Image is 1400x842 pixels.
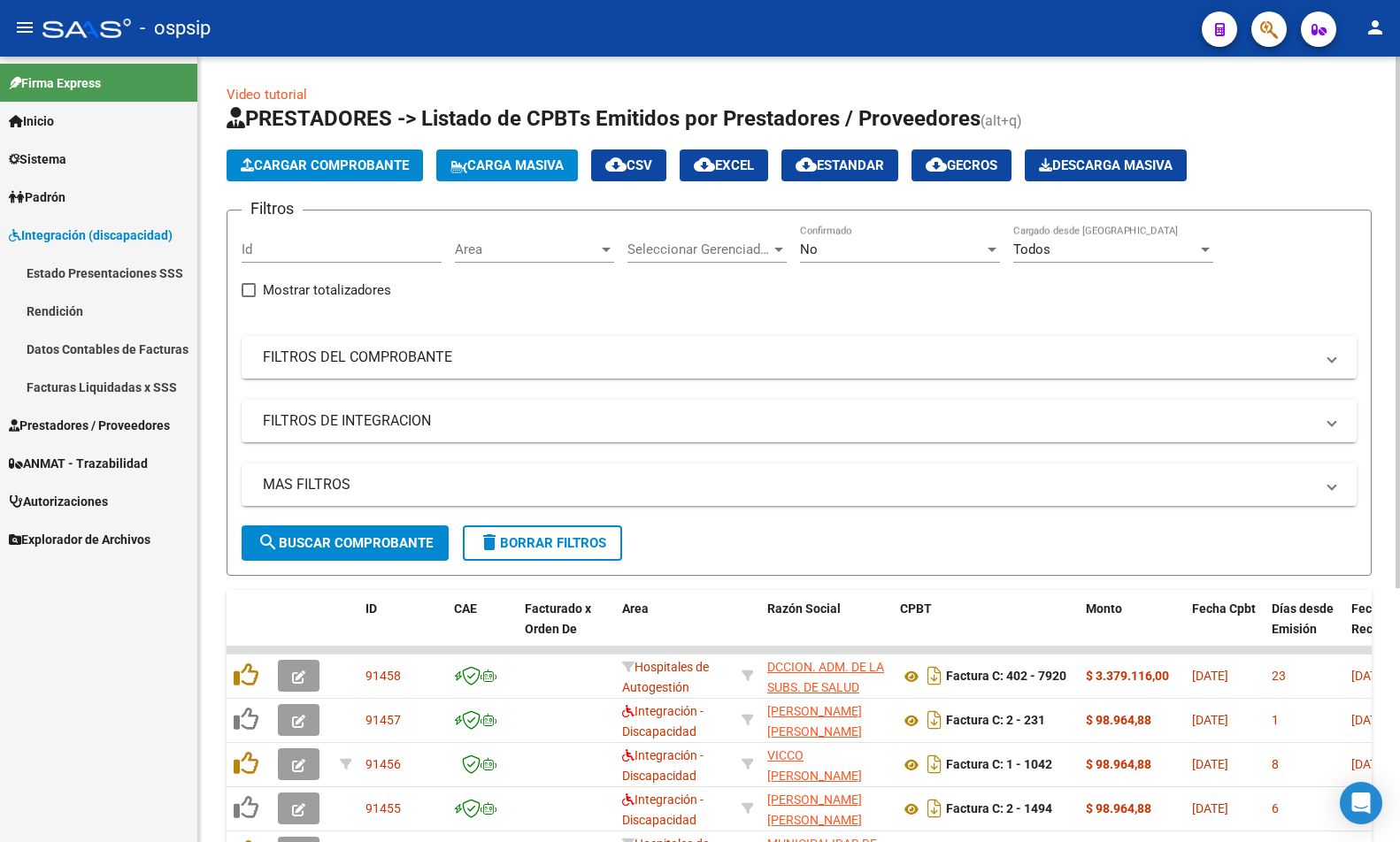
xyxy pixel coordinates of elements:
[9,226,173,245] span: Integración (discapacidad)
[479,535,606,551] span: Borrar Filtros
[1013,241,1050,257] span: Todos
[767,790,886,827] div: 27222660330
[946,714,1045,728] strong: Factura C: 2 - 231
[1351,757,1388,771] span: [DATE]
[9,492,108,511] span: Autorizaciones
[242,463,1357,506] mat-expansion-panel-header: MAS FILTROS
[605,154,627,175] mat-icon: cloud_download
[1086,669,1169,683] strong: $ 3.379.116,00
[1192,757,1228,771] span: [DATE]
[9,188,65,207] span: Padrón
[9,111,54,131] span: Inicio
[365,713,401,727] span: 91457
[1351,669,1388,683] span: [DATE]
[622,660,709,694] span: Hospitales de Autogestión
[760,590,893,668] datatable-header-cell: Razón Social
[1185,590,1265,668] datatable-header-cell: Fecha Cpbt
[781,149,898,181] button: Estandar
[241,157,409,173] span: Cargar Comprobante
[258,535,433,551] span: Buscar Comprobante
[358,590,447,668] datatable-header-cell: ID
[9,454,148,473] span: ANMAT - Trazabilidad
[1086,713,1151,727] strong: $ 98.964,88
[365,669,401,683] span: 91458
[1192,801,1228,815] span: [DATE]
[796,154,817,175] mat-icon: cloud_download
[923,662,946,690] i: Descargar documento
[923,794,946,823] i: Descargar documento
[525,601,591,636] span: Facturado x Orden De
[1079,590,1185,668] datatable-header-cell: Monto
[1192,713,1228,727] span: [DATE]
[1272,713,1279,727] span: 1
[900,601,932,616] span: CPBT
[923,706,946,734] i: Descargar documento
[1340,782,1382,824] div: Open Intercom Messenger
[1025,149,1187,181] app-download-masive: Descarga masiva de comprobantes (adjuntos)
[447,590,518,668] datatable-header-cell: CAE
[263,411,1314,431] mat-panel-title: FILTROS DE INTEGRACION
[258,532,279,553] mat-icon: search
[622,704,704,739] span: Integración - Discapacidad
[365,801,401,815] span: 91455
[767,746,886,783] div: 27335286486
[14,17,35,38] mat-icon: menu
[615,590,735,668] datatable-header-cell: Area
[140,9,211,48] span: - ospsip
[680,149,768,181] button: EXCEL
[365,757,401,771] span: 91456
[1025,149,1187,181] button: Descarga Masiva
[242,400,1357,442] mat-expansion-panel-header: FILTROS DE INTEGRACION
[622,792,704,827] span: Integración - Discapacidad
[694,154,715,175] mat-icon: cloud_download
[1265,590,1344,668] datatable-header-cell: Días desde Emisión
[981,112,1022,129] span: (alt+q)
[796,157,884,173] span: Estandar
[1039,157,1173,173] span: Descarga Masiva
[450,157,564,173] span: Carga Masiva
[227,106,981,131] span: PRESTADORES -> Listado de CPBTs Emitidos por Prestadores / Proveedores
[926,154,947,175] mat-icon: cloud_download
[767,704,862,759] span: [PERSON_NAME] [PERSON_NAME] [PERSON_NAME]
[9,530,150,549] span: Explorador de Archivos
[923,750,946,778] i: Descargar documento
[242,525,449,561] button: Buscar Comprobante
[912,149,1012,181] button: Gecros
[227,87,307,103] a: Video tutorial
[767,701,886,739] div: 27188485443
[946,670,1066,684] strong: Factura C: 402 - 7920
[1272,669,1286,683] span: 23
[436,149,578,181] button: Carga Masiva
[767,660,884,715] span: DCCION. ADM. DE LA SUBS. DE SALUD PCIA. DE NEUQUEN
[242,196,303,221] h3: Filtros
[1086,757,1151,771] strong: $ 98.964,88
[591,149,666,181] button: CSV
[1351,713,1388,727] span: [DATE]
[946,802,1052,816] strong: Factura C: 2 - 1494
[946,758,1052,772] strong: Factura C: 1 - 1042
[1086,801,1151,815] strong: $ 98.964,88
[926,157,997,173] span: Gecros
[627,241,771,257] span: Seleccionar Gerenciador
[767,657,886,694] div: 30707519378
[694,157,754,173] span: EXCEL
[365,601,377,616] span: ID
[263,348,1314,367] mat-panel-title: FILTROS DEL COMPROBANTE
[518,590,615,668] datatable-header-cell: Facturado x Orden De
[767,748,862,803] span: VICCO [PERSON_NAME] [PERSON_NAME]
[622,601,649,616] span: Area
[9,73,101,93] span: Firma Express
[1272,757,1279,771] span: 8
[767,792,862,827] span: [PERSON_NAME] [PERSON_NAME]
[263,279,391,301] span: Mostrar totalizadores
[263,475,1314,494] mat-panel-title: MAS FILTROS
[454,601,477,616] span: CAE
[800,241,818,257] span: No
[1365,17,1386,38] mat-icon: person
[893,590,1079,668] datatable-header-cell: CPBT
[767,601,841,616] span: Razón Social
[455,241,598,257] span: Area
[1192,669,1228,683] span: [DATE]
[622,748,704,783] span: Integración - Discapacidad
[9,149,66,169] span: Sistema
